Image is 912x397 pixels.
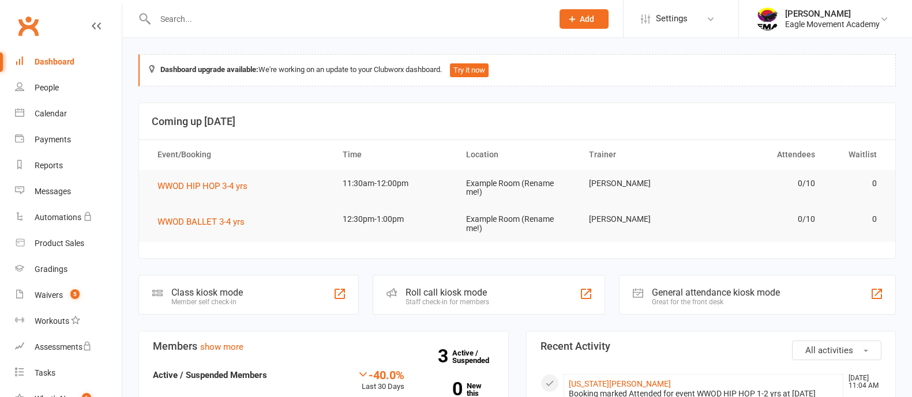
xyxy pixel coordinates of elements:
a: Workouts [15,308,122,334]
div: Roll call kiosk mode [406,287,489,298]
div: Eagle Movement Academy [785,19,880,29]
a: Dashboard [15,49,122,75]
div: Product Sales [35,239,84,248]
th: Attendees [702,140,825,169]
td: 0/10 [702,206,825,233]
td: [PERSON_NAME] [579,206,702,233]
a: Automations [15,205,122,230]
a: show more [200,342,243,352]
input: Search... [152,11,545,27]
button: All activities [792,341,881,360]
span: WWOD HIP HOP 3-4 yrs [157,181,247,191]
div: -40.0% [357,368,404,381]
button: Add [560,9,609,29]
td: 11:30am-12:00pm [332,170,456,197]
th: Waitlist [825,140,887,169]
a: Assessments [15,334,122,360]
td: 12:30pm-1:00pm [332,206,456,233]
img: thumb_image1738070096.png [756,7,779,31]
a: Product Sales [15,230,122,256]
div: Automations [35,213,81,222]
button: WWOD BALLET 3-4 yrs [157,215,253,229]
a: Waivers 5 [15,282,122,308]
th: Event/Booking [147,140,332,169]
td: Example Room (Rename me!) [456,170,579,206]
span: WWOD BALLET 3-4 yrs [157,217,245,227]
a: People [15,75,122,101]
div: Member self check-in [171,298,243,306]
a: [US_STATE][PERSON_NAME] [569,379,671,388]
th: Time [332,140,456,169]
div: Payments [35,135,71,144]
button: Try it now [450,63,489,77]
a: Clubworx [14,12,43,40]
a: Reports [15,153,122,179]
div: [PERSON_NAME] [785,9,880,19]
time: [DATE] 11:04 AM [843,375,881,390]
div: Tasks [35,368,55,377]
div: We're working on an update to your Clubworx dashboard. [138,54,896,86]
td: 0 [825,206,887,233]
h3: Recent Activity [541,341,882,352]
a: 3Active / Suspended [452,341,503,373]
td: [PERSON_NAME] [579,170,702,197]
span: Add [580,14,594,24]
div: Dashboard [35,57,74,66]
td: Example Room (Rename me!) [456,206,579,242]
a: Payments [15,127,122,153]
span: All activities [805,345,853,356]
h3: Coming up [DATE] [152,116,883,127]
th: Location [456,140,579,169]
strong: Active / Suspended Members [153,370,267,380]
h3: Members [153,341,494,352]
div: Calendar [35,109,67,118]
td: 0 [825,170,887,197]
th: Trainer [579,140,702,169]
td: 0/10 [702,170,825,197]
div: General attendance kiosk mode [652,287,780,298]
div: Assessments [35,342,92,351]
div: Gradings [35,264,67,274]
span: 5 [70,289,80,299]
div: Staff check-in for members [406,298,489,306]
div: Great for the front desk [652,298,780,306]
div: Workouts [35,316,69,326]
div: Class kiosk mode [171,287,243,298]
a: Calendar [15,101,122,127]
div: Waivers [35,290,63,300]
div: Last 30 Days [357,368,404,393]
a: Tasks [15,360,122,386]
a: Messages [15,179,122,205]
a: Gradings [15,256,122,282]
div: Messages [35,187,71,196]
div: Reports [35,161,63,170]
strong: Dashboard upgrade available: [160,65,258,74]
button: WWOD HIP HOP 3-4 yrs [157,179,256,193]
div: People [35,83,59,92]
strong: 3 [438,347,452,365]
span: Settings [656,6,688,32]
